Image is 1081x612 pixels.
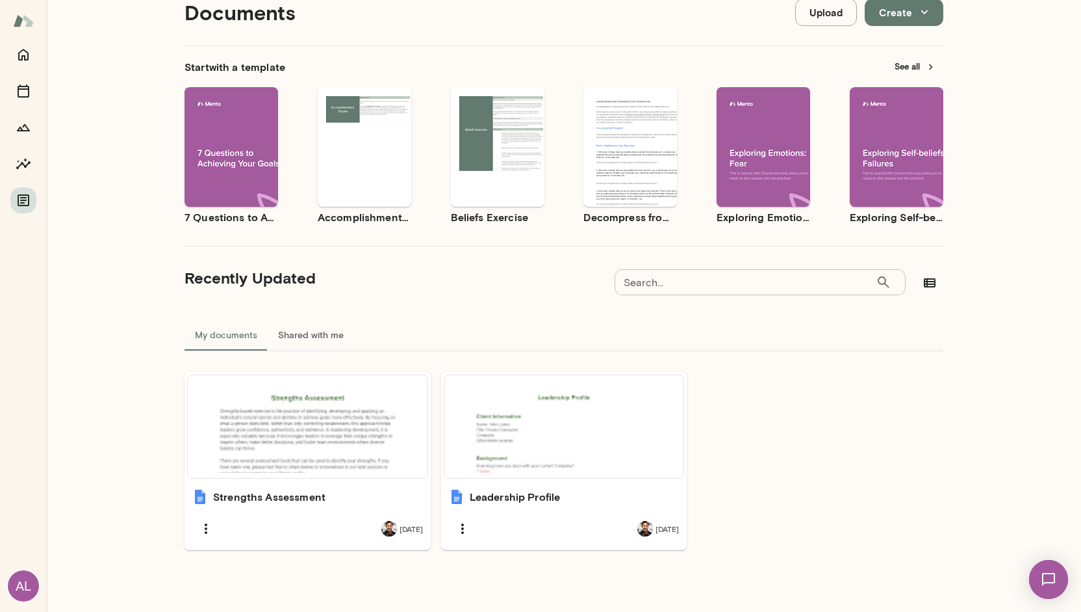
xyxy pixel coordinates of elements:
[10,151,36,177] button: Insights
[184,319,943,351] div: documents tabs
[381,521,397,537] img: Albert Villarde
[451,209,544,225] h6: Beliefs Exercise
[583,209,677,225] h6: Decompress from a Job
[655,524,679,534] span: [DATE]
[192,489,208,505] img: Strengths Assessment
[850,209,943,225] h6: Exploring Self-beliefs: Failures
[13,8,34,33] img: Mento
[184,59,285,75] h6: Start with a template
[8,570,39,602] div: AL
[717,209,810,225] h6: Exploring Emotions: Fear
[449,489,464,505] img: Leadership Profile
[887,57,943,77] button: See all
[10,42,36,68] button: Home
[184,267,316,288] h5: Recently Updated
[400,524,423,534] span: [DATE]
[268,319,354,351] button: Shared with me
[637,521,653,537] img: Albert Villarde
[318,209,411,225] h6: Accomplishment Tracker
[10,78,36,104] button: Sessions
[184,209,278,225] h6: 7 Questions to Achieving Your Goals
[10,187,36,213] button: Documents
[213,489,325,505] h6: Strengths Assessment
[10,114,36,140] button: Growth Plan
[470,489,561,505] h6: Leadership Profile
[184,319,268,351] button: My documents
